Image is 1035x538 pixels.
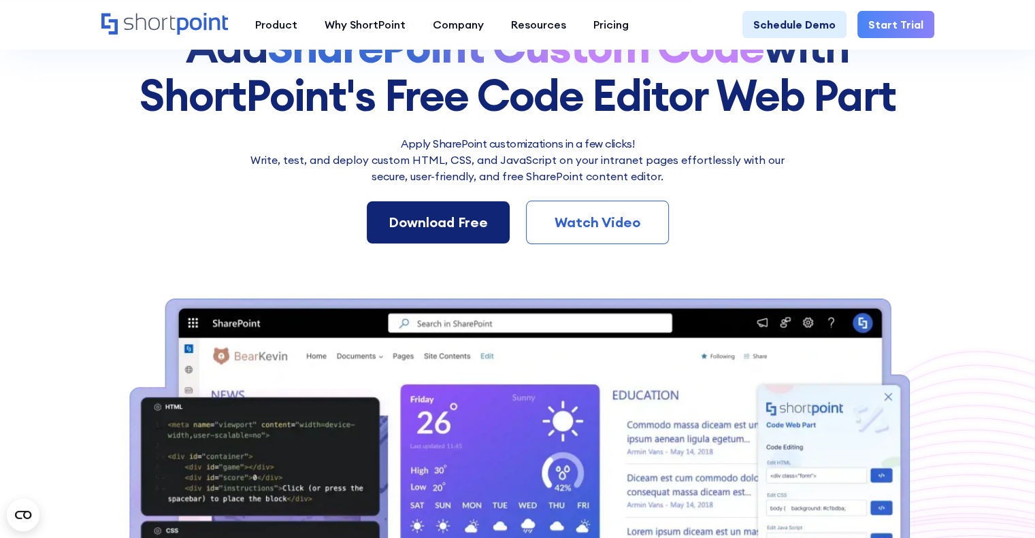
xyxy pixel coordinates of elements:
a: Start Trial [857,11,934,38]
div: Company [433,16,484,33]
p: Write, test, and deploy custom HTML, CSS, and JavaScript on your intranet pages effortlessly wi﻿t... [242,152,793,184]
a: Download Free [367,201,510,243]
a: Company [419,11,497,38]
div: Pricing [593,16,629,33]
a: Pricing [580,11,642,38]
div: Download Free [389,212,488,233]
a: Watch Video [526,201,669,244]
a: Product [242,11,311,38]
div: Watch Video [548,212,646,233]
div: Product [255,16,297,33]
a: Why ShortPoint [311,11,419,38]
a: Schedule Demo [742,11,847,38]
div: Why ShortPoint [325,16,406,33]
a: Home [101,13,228,36]
iframe: Chat Widget [791,381,1035,538]
a: Resources [497,11,580,38]
button: Open CMP widget [7,499,39,531]
h1: Add with ShortPoint's Free Code Editor Web Part [101,23,934,119]
div: Resources [511,16,566,33]
h2: Apply SharePoint customizations in a few clicks! [242,135,793,152]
